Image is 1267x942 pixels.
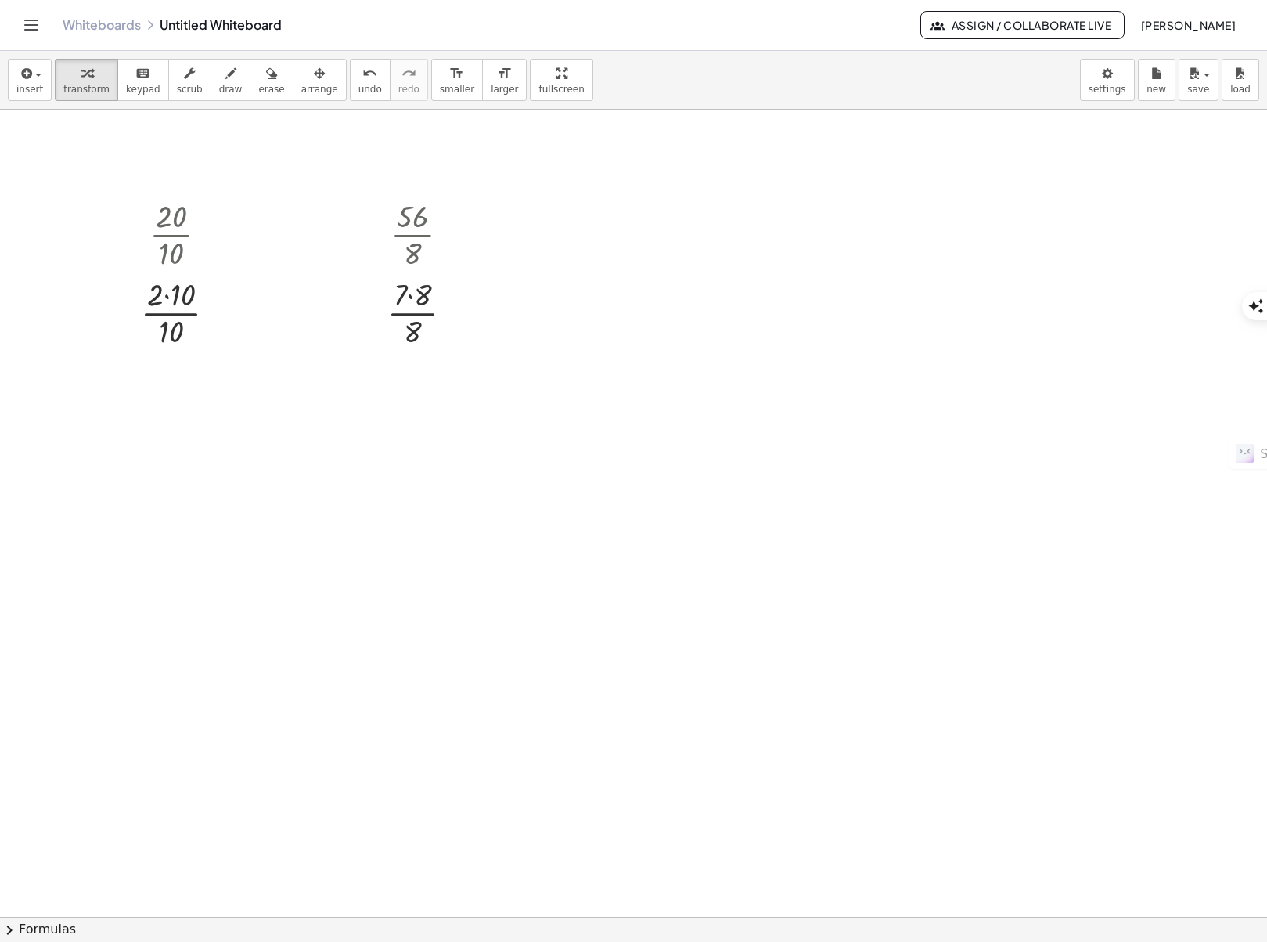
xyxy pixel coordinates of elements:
span: fullscreen [538,84,584,95]
span: Assign / Collaborate Live [934,18,1111,32]
button: draw [211,59,251,101]
button: arrange [293,59,347,101]
button: format_sizesmaller [431,59,483,101]
i: format_size [497,64,512,83]
button: transform [55,59,118,101]
button: fullscreen [530,59,592,101]
button: save [1179,59,1218,101]
a: Whiteboards [63,17,141,33]
button: erase [250,59,293,101]
i: keyboard [135,64,150,83]
button: insert [8,59,52,101]
span: transform [63,84,110,95]
span: [PERSON_NAME] [1140,18,1236,32]
button: format_sizelarger [482,59,527,101]
button: undoundo [350,59,391,101]
span: smaller [440,84,474,95]
button: new [1138,59,1175,101]
button: redoredo [390,59,428,101]
span: insert [16,84,43,95]
button: Toggle navigation [19,13,44,38]
button: load [1222,59,1259,101]
button: Assign / Collaborate Live [920,11,1125,39]
span: erase [258,84,284,95]
span: redo [398,84,419,95]
span: save [1187,84,1209,95]
i: undo [362,64,377,83]
span: new [1146,84,1166,95]
button: settings [1080,59,1135,101]
span: keypad [126,84,160,95]
span: undo [358,84,382,95]
i: format_size [449,64,464,83]
span: larger [491,84,518,95]
span: load [1230,84,1251,95]
span: scrub [177,84,203,95]
button: scrub [168,59,211,101]
button: keyboardkeypad [117,59,169,101]
span: draw [219,84,243,95]
i: redo [401,64,416,83]
span: settings [1089,84,1126,95]
span: arrange [301,84,338,95]
button: [PERSON_NAME] [1128,11,1248,39]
